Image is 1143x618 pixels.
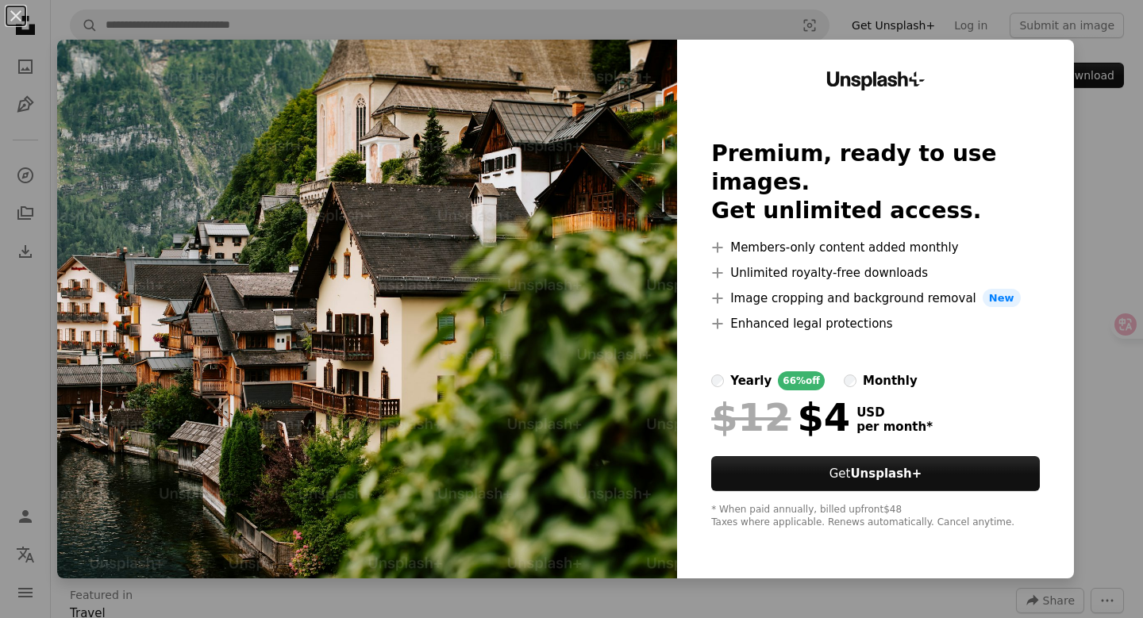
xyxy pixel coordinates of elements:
input: monthly [844,374,856,387]
div: * When paid annually, billed upfront $48 Taxes where applicable. Renews automatically. Cancel any... [711,504,1040,529]
li: Image cropping and background removal [711,289,1040,308]
h2: Premium, ready to use images. Get unlimited access. [711,140,1040,225]
span: $12 [711,397,791,438]
span: New [983,289,1021,308]
li: Unlimited royalty-free downloads [711,263,1040,282]
div: yearly [730,371,772,390]
button: GetUnsplash+ [711,456,1040,491]
div: monthly [863,371,918,390]
span: per month * [856,420,933,434]
li: Enhanced legal protections [711,314,1040,333]
input: yearly66%off [711,374,724,387]
span: USD [856,405,933,420]
div: 66% off [778,371,825,390]
li: Members-only content added monthly [711,238,1040,257]
div: $4 [711,397,850,438]
strong: Unsplash+ [850,466,922,481]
